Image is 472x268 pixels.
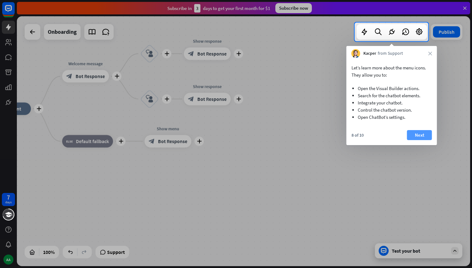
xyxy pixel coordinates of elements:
[352,64,432,78] p: Let’s learn more about the menu icons. They allow you to:
[358,106,426,114] li: Control the chatbot version.
[363,50,376,57] span: Kacper
[428,52,432,55] i: close
[407,130,432,140] button: Next
[358,92,426,99] li: Search for the chatbot elements.
[378,50,403,57] span: from Support
[358,114,426,121] li: Open ChatBot’s settings.
[358,99,426,106] li: Integrate your chatbot.
[352,132,364,138] div: 8 of 10
[358,85,426,92] li: Open the Visual Builder actions.
[5,3,24,21] button: Open LiveChat chat widget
